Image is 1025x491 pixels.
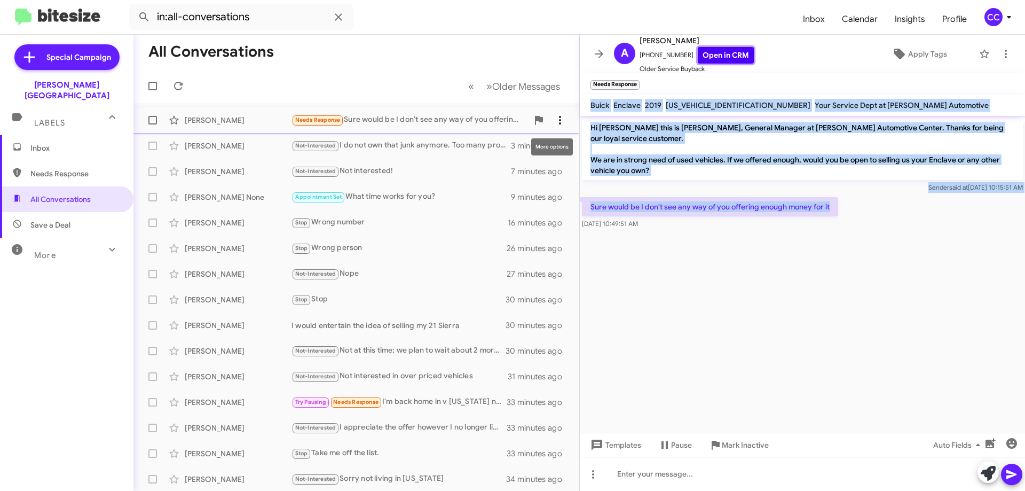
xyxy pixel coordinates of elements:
[30,143,121,153] span: Inbox
[666,100,810,110] span: [US_VEHICLE_IDENTIFICATION_NUMBER]
[984,8,1003,26] div: CC
[511,192,571,202] div: 9 minutes ago
[291,447,507,459] div: Take me off the list.
[908,44,947,64] span: Apply Tags
[185,294,291,305] div: [PERSON_NAME]
[507,294,571,305] div: 30 minutes ago
[507,423,571,433] div: 33 minutes ago
[468,80,474,93] span: «
[295,116,341,123] span: Needs Response
[291,345,507,357] div: Not at this time; we plan to wait about 2 more years before trading or selling the Yukon.
[185,397,291,408] div: [PERSON_NAME]
[507,243,571,254] div: 26 minutes ago
[295,168,336,175] span: Not-Interested
[30,220,70,230] span: Save a Deal
[934,4,975,35] a: Profile
[462,75,566,97] nav: Page navigation example
[582,220,638,228] span: [DATE] 10:49:51 AM
[185,217,291,228] div: [PERSON_NAME]
[640,47,754,64] span: [PHONE_NUMBER]
[949,183,968,191] span: said at
[933,435,984,455] span: Auto Fields
[975,8,1013,26] button: CC
[507,397,571,408] div: 33 minutes ago
[185,243,291,254] div: [PERSON_NAME]
[295,142,336,149] span: Not-Interested
[511,141,571,151] div: 3 minutes ago
[640,34,754,47] span: [PERSON_NAME]
[291,216,508,229] div: Wrong number
[291,165,511,177] div: Not interested!
[291,293,507,306] div: Stop
[508,217,571,228] div: 16 minutes ago
[291,242,507,254] div: Wrong person
[295,450,308,457] span: Stop
[925,435,993,455] button: Auto Fields
[815,100,989,110] span: Your Service Dept at [PERSON_NAME] Automotive
[291,268,507,280] div: Nope
[185,346,291,356] div: [PERSON_NAME]
[492,81,560,92] span: Older Messages
[508,371,571,382] div: 31 minutes ago
[295,219,308,226] span: Stop
[291,114,528,126] div: Sure would be I don't see any way of you offering enough money for it
[185,371,291,382] div: [PERSON_NAME]
[507,346,571,356] div: 30 minutes ago
[462,75,480,97] button: Previous
[291,191,511,203] div: What time works for you?
[185,166,291,177] div: [PERSON_NAME]
[640,64,754,74] span: Older Service Buyback
[507,474,571,485] div: 34 minutes ago
[295,347,336,354] span: Not-Interested
[34,118,65,128] span: Labels
[700,435,777,455] button: Mark Inactive
[295,270,336,277] span: Not-Interested
[291,422,507,434] div: I appreciate the offer however I no longer live in the state
[291,370,508,383] div: Not interested in over priced vehicles
[185,115,291,126] div: [PERSON_NAME]
[148,43,274,60] h1: All Conversations
[590,100,609,110] span: Buick
[295,373,336,380] span: Not-Interested
[588,435,641,455] span: Templates
[645,100,661,110] span: 2019
[886,4,934,35] a: Insights
[295,245,308,252] span: Stop
[30,194,91,205] span: All Conversations
[295,476,336,482] span: Not-Interested
[650,435,700,455] button: Pause
[582,118,1023,180] p: Hi [PERSON_NAME] this is [PERSON_NAME], General Manager at [PERSON_NAME] Automotive Center. Thank...
[46,52,111,63] span: Special Campaign
[295,399,326,406] span: Try Pausing
[295,424,336,431] span: Not-Interested
[333,399,379,406] span: Needs Response
[185,192,291,202] div: [PERSON_NAME] None
[507,269,571,279] div: 27 minutes ago
[507,448,571,459] div: 33 minutes ago
[30,168,121,179] span: Needs Response
[295,193,342,200] span: Appointment Set
[511,166,571,177] div: 7 minutes ago
[698,47,754,64] a: Open in CRM
[833,4,886,35] a: Calendar
[291,320,507,331] div: I would entertain the idea of selling my 21 Sierra
[580,435,650,455] button: Templates
[722,435,769,455] span: Mark Inactive
[864,44,974,64] button: Apply Tags
[291,396,507,408] div: I'm back home in v [US_STATE] now, thanks
[531,138,573,155] div: More options
[621,45,628,62] span: A
[582,197,838,216] p: Sure would be I don't see any way of you offering enough money for it
[185,141,291,151] div: [PERSON_NAME]
[590,80,640,90] small: Needs Response
[613,100,641,110] span: Enclave
[291,139,511,152] div: I do not own that junk anymore. Too many problems.
[794,4,833,35] span: Inbox
[34,251,56,260] span: More
[295,296,308,303] span: Stop
[14,44,120,70] a: Special Campaign
[507,320,571,331] div: 30 minutes ago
